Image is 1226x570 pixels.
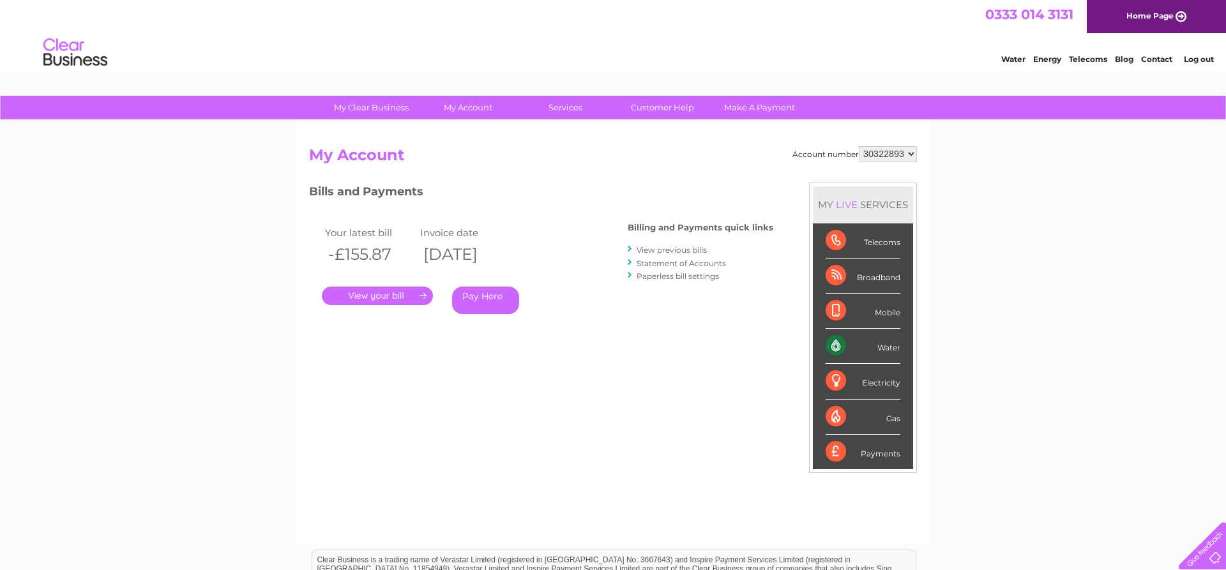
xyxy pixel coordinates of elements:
div: Account number [792,146,917,161]
div: Gas [826,400,900,435]
a: My Account [416,96,521,119]
a: Telecoms [1069,54,1107,64]
div: Broadband [826,259,900,294]
div: Clear Business is a trading name of Verastar Limited (registered in [GEOGRAPHIC_DATA] No. 3667643... [312,7,916,62]
h2: My Account [309,146,917,170]
a: View previous bills [637,245,707,255]
a: Make A Payment [707,96,812,119]
div: LIVE [833,199,860,211]
div: Water [826,329,900,364]
a: Pay Here [452,287,519,314]
div: MY SERVICES [813,186,913,223]
td: Invoice date [417,224,512,241]
div: Telecoms [826,223,900,259]
a: Statement of Accounts [637,259,726,268]
a: Customer Help [610,96,715,119]
a: Blog [1115,54,1133,64]
th: -£155.87 [322,241,417,267]
a: My Clear Business [319,96,424,119]
a: Services [513,96,618,119]
div: Payments [826,435,900,469]
div: Mobile [826,294,900,329]
a: Energy [1033,54,1061,64]
div: Electricity [826,364,900,399]
th: [DATE] [417,241,512,267]
h3: Bills and Payments [309,183,773,205]
a: . [322,287,433,305]
a: Water [1001,54,1025,64]
a: Log out [1184,54,1214,64]
h4: Billing and Payments quick links [628,223,773,232]
a: 0333 014 3131 [985,6,1073,22]
img: logo.png [43,33,108,72]
a: Contact [1141,54,1172,64]
td: Your latest bill [322,224,417,241]
a: Paperless bill settings [637,271,719,281]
